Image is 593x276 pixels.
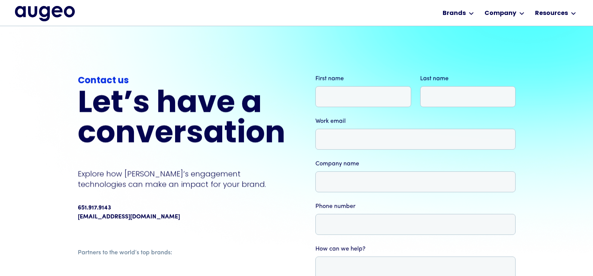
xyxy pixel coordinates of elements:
a: [EMAIL_ADDRESS][DOMAIN_NAME] [78,213,180,221]
label: How can we help? [315,245,516,254]
div: Contact us [78,74,285,88]
div: Resources [535,9,568,18]
label: Work email [315,117,516,126]
h2: Let’s have a conversation [78,89,285,150]
label: Last name [420,74,516,83]
label: First name [315,74,411,83]
div: 651.917.9143 [78,204,111,213]
label: Phone number [315,202,516,211]
div: Company [485,9,516,18]
img: Augeo's full logo in midnight blue. [15,6,75,21]
p: Explore how [PERSON_NAME]’s engagement technologies can make an impact for your brand. [78,168,285,189]
a: home [15,6,75,21]
div: Partners to the world’s top brands: [78,248,282,257]
div: Brands [443,9,466,18]
label: Company name [315,159,516,168]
